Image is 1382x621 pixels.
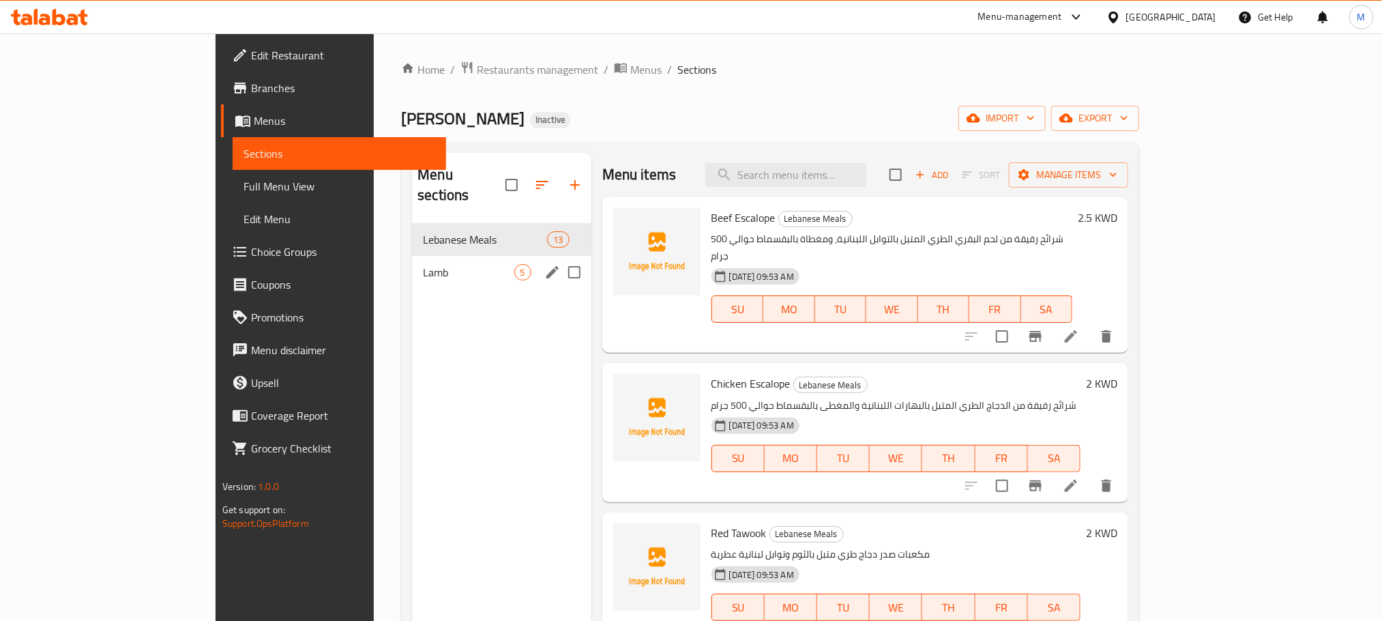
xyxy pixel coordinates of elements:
[547,231,569,248] div: items
[910,164,954,186] span: Add item
[613,374,701,461] img: Chicken Escalope
[1063,328,1079,345] a: Edit menu item
[718,448,759,468] span: SU
[981,448,1023,468] span: FR
[913,167,950,183] span: Add
[770,526,843,542] span: Lebanese Meals
[613,523,701,611] img: Red Tawook
[542,262,563,283] button: edit
[1090,320,1123,353] button: delete
[1009,162,1128,188] button: Manage items
[821,300,861,319] span: TU
[711,523,767,543] span: Red Tawook
[530,112,571,128] div: Inactive
[221,72,446,104] a: Branches
[823,448,864,468] span: TU
[718,300,758,319] span: SU
[769,526,844,543] div: Lebanese Meals
[221,268,446,301] a: Coupons
[988,322,1016,351] span: Select to update
[711,373,791,394] span: Chicken Escalope
[613,208,701,295] img: Beef Escalope
[222,501,285,519] span: Get support on:
[870,445,922,472] button: WE
[881,160,910,189] span: Select section
[711,445,765,472] button: SU
[975,300,1015,319] span: FR
[981,598,1023,618] span: FR
[724,568,799,581] span: [DATE] 09:53 AM
[1027,300,1067,319] span: SA
[251,276,435,293] span: Coupons
[769,300,809,319] span: MO
[614,61,662,78] a: Menus
[866,295,917,323] button: WE
[1019,320,1052,353] button: Branch-specific-item
[251,342,435,358] span: Menu disclaimer
[1021,295,1072,323] button: SA
[559,169,591,201] button: Add section
[221,235,446,268] a: Choice Groups
[778,211,853,227] div: Lebanese Meals
[412,256,591,289] div: Lamb5edit
[460,61,598,78] a: Restaurants management
[969,295,1020,323] button: FR
[221,301,446,334] a: Promotions
[423,231,547,248] div: Lebanese Meals
[401,61,1139,78] nav: breadcrumb
[817,594,870,621] button: TU
[1086,523,1117,543] h6: 2 KWD
[724,419,799,432] span: [DATE] 09:53 AM
[548,233,568,246] span: 13
[711,397,1080,414] p: شرائح رقيقة من الدجاج الطري المتبل بالبهارات اللبنانية والمغطى بالبقسماط حوالي 500 جرام
[221,432,446,465] a: Grocery Checklist
[765,594,817,621] button: MO
[815,295,866,323] button: TU
[1086,374,1117,393] h6: 2 KWD
[251,440,435,457] span: Grocery Checklist
[823,598,864,618] span: TU
[251,47,435,63] span: Edit Restaurant
[770,598,812,618] span: MO
[928,598,969,618] span: TH
[630,61,662,78] span: Menus
[924,300,964,319] span: TH
[530,114,571,126] span: Inactive
[251,407,435,424] span: Coverage Report
[244,145,435,162] span: Sections
[928,448,969,468] span: TH
[526,169,559,201] span: Sort sections
[233,170,446,203] a: Full Menu View
[711,594,765,621] button: SU
[705,163,866,187] input: search
[954,164,1009,186] span: Select section first
[254,113,435,129] span: Menus
[251,80,435,96] span: Branches
[412,218,591,294] nav: Menu sections
[958,106,1046,131] button: import
[233,137,446,170] a: Sections
[604,61,608,78] li: /
[711,231,1072,265] p: شرائح رقيقة من لحم البقري الطري المتبل بالتوابل اللبنانية، ومغطاة بالبقسماط حوالي 500 جرام
[872,300,912,319] span: WE
[221,334,446,366] a: Menu disclaimer
[477,61,598,78] span: Restaurants management
[244,211,435,227] span: Edit Menu
[1033,598,1075,618] span: SA
[724,270,799,283] span: [DATE] 09:53 AM
[1028,594,1080,621] button: SA
[417,164,505,205] h2: Menu sections
[222,515,309,532] a: Support.OpsPlatform
[975,594,1028,621] button: FR
[1062,110,1128,127] span: export
[1051,106,1139,131] button: export
[978,9,1062,25] div: Menu-management
[922,445,975,472] button: TH
[412,223,591,256] div: Lebanese Meals13
[922,594,975,621] button: TH
[988,472,1016,500] span: Select to update
[711,207,776,228] span: Beef Escalope
[1019,470,1052,502] button: Branch-specific-item
[221,366,446,399] a: Upsell
[602,164,677,185] h2: Menu items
